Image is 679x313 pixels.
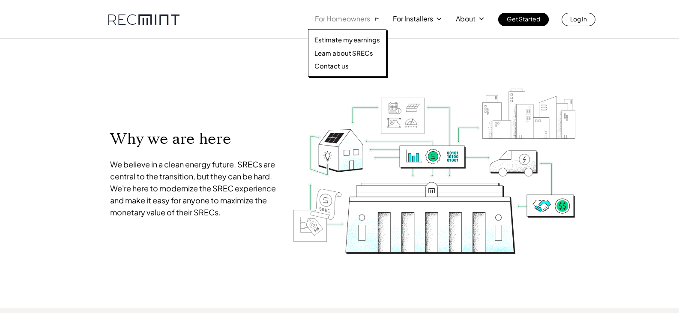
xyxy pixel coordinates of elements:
[314,62,380,70] a: Contact us
[314,49,373,57] p: Learn about SRECs
[315,13,370,25] p: For Homeowners
[314,49,380,57] a: Learn about SRECs
[110,129,278,149] p: Why we are here
[393,13,433,25] p: For Installers
[314,36,380,44] a: Estimate my earnings
[507,13,540,25] p: Get Started
[110,158,278,218] p: We believe in a clean energy future. SRECs are central to the transition, but they can be hard. W...
[456,13,476,25] p: About
[570,13,587,25] p: Log In
[498,13,549,26] a: Get Started
[314,62,349,70] p: Contact us
[562,13,595,26] a: Log In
